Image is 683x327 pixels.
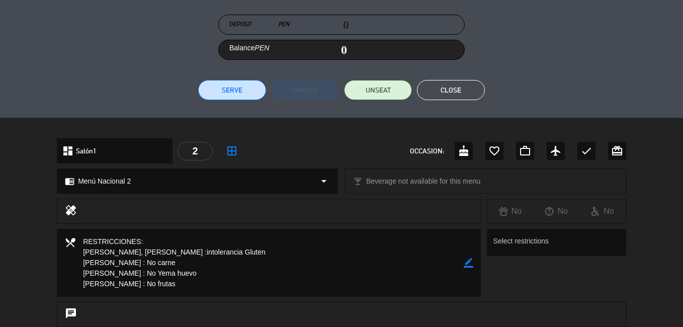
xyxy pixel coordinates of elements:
label: Deposit [229,20,289,30]
em: PEN [278,20,289,30]
span: Salón1 [76,145,97,157]
i: chrome_reader_mode [65,177,74,186]
span: Beverage not available for this menu [366,176,480,187]
i: favorite_border [488,145,500,157]
em: PEN [255,44,270,52]
i: cake [458,145,470,157]
i: arrow_drop_down [318,175,330,187]
div: No [487,205,534,218]
i: healing [65,204,77,218]
span: Menú Nacional 2 [78,176,131,187]
i: border_color [464,258,473,268]
button: Close [417,80,485,100]
i: dashboard [62,145,74,157]
span: OCCASION: [410,145,444,157]
i: local_dining [64,236,75,248]
div: 2 [178,142,213,160]
i: border_all [226,145,238,157]
i: work_outline [519,145,531,157]
div: No [579,205,626,218]
button: UNSEAT [344,80,412,100]
i: airplanemode_active [550,145,562,157]
i: chat [65,307,77,321]
button: Serve [198,80,266,100]
i: card_giftcard [611,145,623,157]
button: Charge [271,80,339,100]
label: Balance [229,42,269,54]
div: No [533,205,579,218]
i: check [580,145,592,157]
i: local_bar [353,177,363,186]
span: UNSEAT [366,85,391,96]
